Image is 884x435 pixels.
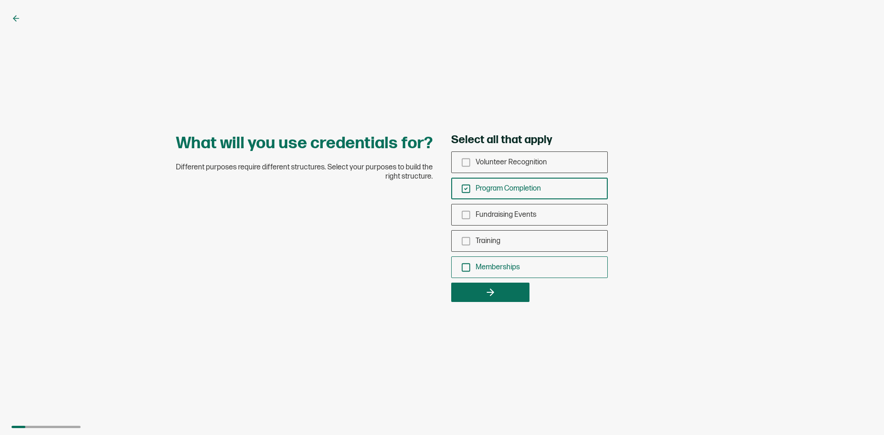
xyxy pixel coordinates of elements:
[476,184,541,193] span: Program Completion
[731,331,884,435] iframe: Chat Widget
[451,151,608,278] div: checkbox-group
[476,158,547,167] span: Volunteer Recognition
[176,133,433,154] h1: What will you use credentials for?
[175,163,433,181] span: Different purposes require different structures. Select your purposes to build the right structure.
[476,263,520,272] span: Memberships
[451,133,552,147] span: Select all that apply
[476,210,536,219] span: Fundraising Events
[476,237,500,245] span: Training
